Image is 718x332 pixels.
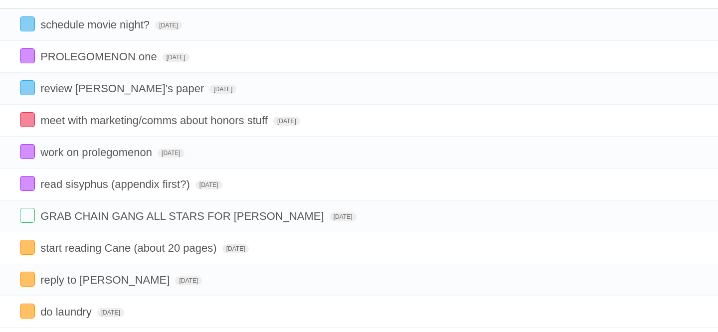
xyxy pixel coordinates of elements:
[40,178,192,190] span: read sisyphus (appendix first?)
[20,240,35,255] label: Done
[40,82,206,95] span: review [PERSON_NAME]'s paper
[40,146,155,159] span: work on prolegomenon
[175,276,202,285] span: [DATE]
[222,244,249,253] span: [DATE]
[20,80,35,95] label: Done
[20,176,35,191] label: Done
[40,114,270,127] span: meet with marketing/comms about honors stuff
[273,117,300,126] span: [DATE]
[40,306,94,318] span: do laundry
[20,272,35,287] label: Done
[20,48,35,63] label: Done
[163,53,189,62] span: [DATE]
[97,308,124,317] span: [DATE]
[195,180,222,189] span: [DATE]
[40,210,326,222] span: GRAB CHAIN GANG ALL STARS FOR [PERSON_NAME]
[40,18,152,31] span: schedule movie night?
[20,208,35,223] label: Done
[20,16,35,31] label: Done
[155,21,182,30] span: [DATE]
[40,274,172,286] span: reply to [PERSON_NAME]
[40,242,219,254] span: start reading Cane (about 20 pages)
[20,304,35,319] label: Done
[20,112,35,127] label: Done
[40,50,160,63] span: PROLEGOMENON one
[158,149,184,158] span: [DATE]
[330,212,357,221] span: [DATE]
[209,85,236,94] span: [DATE]
[20,144,35,159] label: Done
